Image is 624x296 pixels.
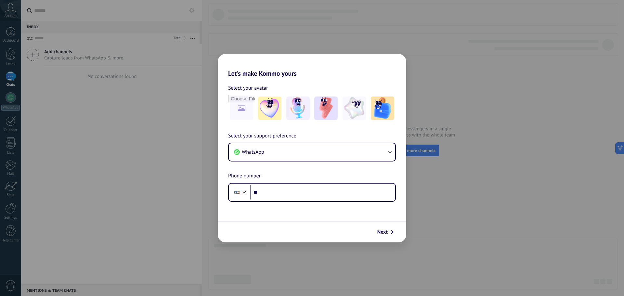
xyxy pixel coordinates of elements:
[377,230,388,234] span: Next
[231,186,243,199] div: United States: + 1
[228,84,268,92] span: Select your avatar
[229,143,395,161] button: WhatsApp
[286,97,310,120] img: -2.jpeg
[228,172,261,180] span: Phone number
[314,97,338,120] img: -3.jpeg
[242,149,264,155] span: WhatsApp
[228,132,296,140] span: Select your support preference
[343,97,366,120] img: -4.jpeg
[258,97,281,120] img: -1.jpeg
[371,97,394,120] img: -5.jpeg
[374,226,396,238] button: Next
[218,54,406,77] h2: Let's make Kommo yours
